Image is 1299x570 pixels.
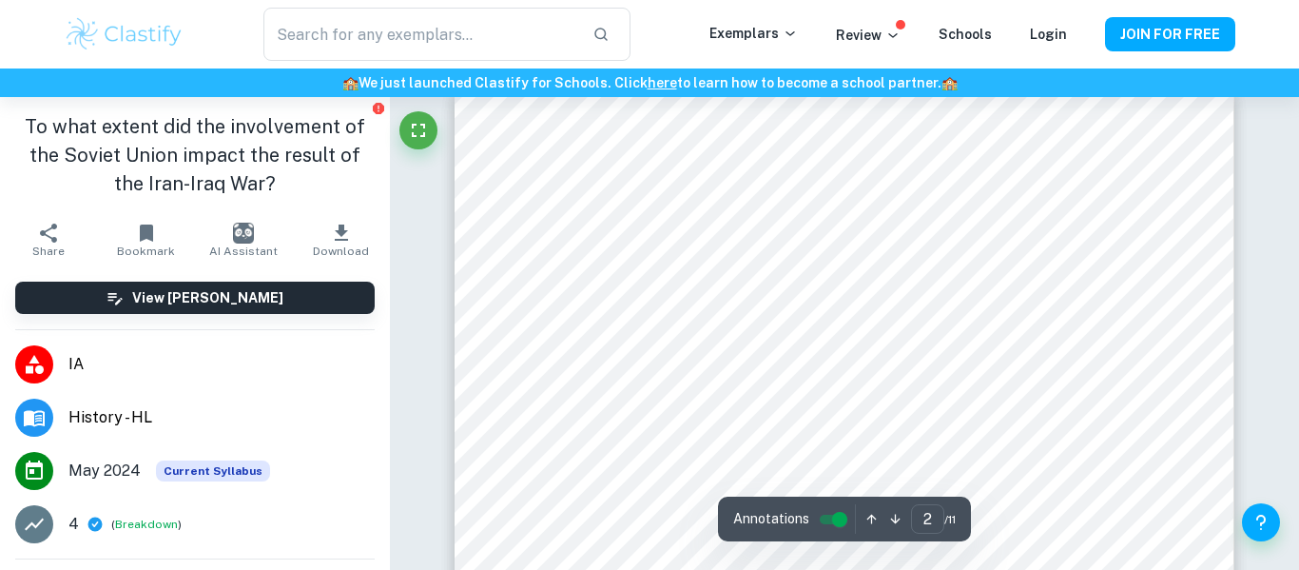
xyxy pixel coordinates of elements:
[117,245,175,258] span: Bookmark
[97,213,194,266] button: Bookmark
[263,8,577,61] input: Search for any exemplars...
[111,516,182,534] span: ( )
[209,245,278,258] span: AI Assistant
[68,353,375,376] span: IA
[733,509,809,529] span: Annotations
[156,461,270,482] div: This exemplar is based on the current syllabus. Feel free to refer to it for inspiration/ideas wh...
[68,406,375,429] span: History - HL
[64,15,184,53] img: Clastify logo
[15,112,375,198] h1: To what extent did the involvement of the Soviet Union impact the result of the Iran-Iraq War?
[68,460,141,482] span: May 2024
[68,513,79,536] p: 4
[115,516,178,533] button: Breakdown
[648,75,677,90] a: here
[372,101,386,115] button: Report issue
[1030,27,1067,42] a: Login
[709,23,798,44] p: Exemplars
[156,461,270,482] span: Current Syllabus
[941,75,958,90] span: 🏫
[233,223,254,244] img: AI Assistant
[342,75,359,90] span: 🏫
[15,282,375,314] button: View [PERSON_NAME]
[939,27,992,42] a: Schools
[836,25,901,46] p: Review
[32,245,65,258] span: Share
[195,213,292,266] button: AI Assistant
[944,511,956,528] span: / 11
[313,245,369,258] span: Download
[399,111,437,149] button: Fullscreen
[292,213,389,266] button: Download
[4,72,1295,93] h6: We just launched Clastify for Schools. Click to learn how to become a school partner.
[1105,17,1235,51] button: JOIN FOR FREE
[1242,503,1280,541] button: Help and Feedback
[132,287,283,308] h6: View [PERSON_NAME]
